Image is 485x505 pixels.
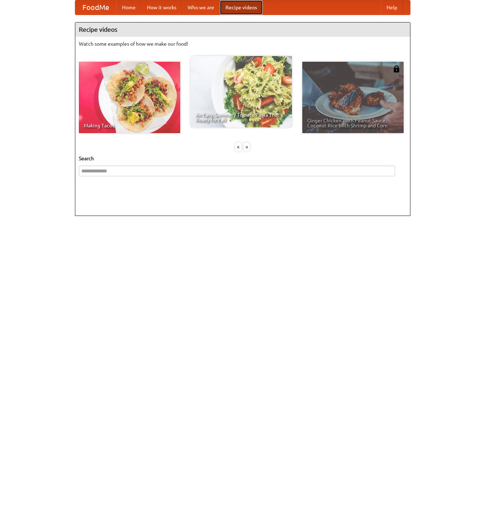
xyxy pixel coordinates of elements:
h4: Recipe videos [75,22,410,37]
span: Making Tacos [84,123,175,128]
a: Making Tacos [79,62,180,133]
p: Watch some examples of how we make our food! [79,40,406,47]
a: Help [381,0,403,15]
a: Home [116,0,141,15]
div: « [235,142,242,151]
img: 483408.png [393,65,400,72]
a: How it works [141,0,182,15]
span: An Easy, Summery Tomato Pasta That's Ready for Fall [196,112,287,122]
div: » [243,142,250,151]
a: An Easy, Summery Tomato Pasta That's Ready for Fall [191,56,292,127]
a: Who we are [182,0,220,15]
h5: Search [79,155,406,162]
a: Recipe videos [220,0,263,15]
a: FoodMe [75,0,116,15]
